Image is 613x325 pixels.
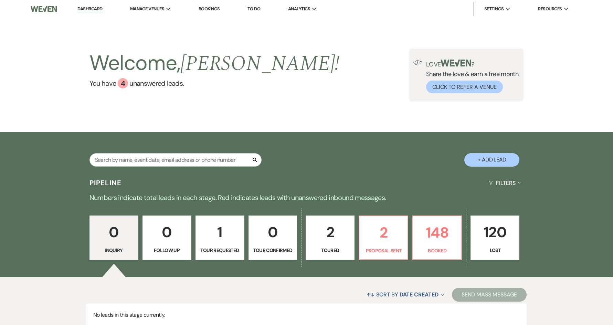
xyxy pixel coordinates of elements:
p: Tour Confirmed [253,247,293,254]
a: 0Inquiry [89,216,138,260]
p: 148 [417,221,457,244]
a: 0Follow Up [142,216,191,260]
p: Love ? [426,60,520,67]
p: Follow Up [147,247,187,254]
p: Tour Requested [200,247,240,254]
p: Proposal Sent [363,247,403,254]
p: Booked [417,247,457,254]
a: 148Booked [412,216,462,260]
a: 2Proposal Sent [359,216,408,260]
span: [PERSON_NAME] ! [180,48,339,80]
a: Bookings [199,6,220,12]
p: 0 [253,221,293,244]
a: 2Toured [306,216,355,260]
img: weven-logo-green.svg [441,60,471,66]
span: Resources [538,6,562,12]
a: 0Tour Confirmed [249,216,297,260]
h3: Pipeline [89,178,122,188]
button: Send Mass Message [452,288,527,302]
a: You have 4 unanswered leads. [89,78,340,88]
div: Share the love & earn a free month. [422,60,520,93]
p: 0 [147,221,187,244]
div: 4 [118,78,128,88]
button: Sort By Date Created [364,285,446,304]
input: Search by name, event date, email address or phone number [89,153,262,167]
span: Analytics [288,6,310,12]
p: 1 [200,221,240,244]
p: Inquiry [94,247,134,254]
p: 0 [94,221,134,244]
p: Numbers indicate total leads in each stage. Red indicates leads with unanswered inbound messages. [59,192,554,203]
button: + Add Lead [464,153,519,167]
a: 120Lost [471,216,519,260]
span: Settings [484,6,504,12]
h2: Welcome, [89,49,340,78]
p: Lost [475,247,515,254]
p: 2 [363,221,403,244]
p: Toured [310,247,350,254]
span: Date Created [400,291,438,298]
button: Filters [486,174,524,192]
a: 1Tour Requested [195,216,244,260]
span: ↑↓ [367,291,375,298]
p: 120 [475,221,515,244]
img: loud-speaker-illustration.svg [413,60,422,65]
span: Manage Venues [130,6,164,12]
img: Weven Logo [31,2,57,16]
a: Dashboard [77,6,102,12]
button: Click to Refer a Venue [426,81,503,93]
p: 2 [310,221,350,244]
a: To Do [247,6,260,12]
